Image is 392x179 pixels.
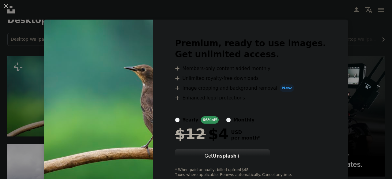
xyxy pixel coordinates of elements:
span: $12 [175,126,205,142]
div: 66% off [201,116,219,124]
div: * When paid annually, billed upfront $48 Taxes where applicable. Renews automatically. Cancel any... [175,168,326,177]
span: USD [231,130,260,135]
strong: Unsplash+ [213,153,240,159]
div: $4 [175,126,228,142]
h2: Premium, ready to use images. Get unlimited access. [175,38,326,60]
li: Image cropping and background removal [175,84,326,92]
div: monthly [233,116,254,124]
button: GetUnsplash+ [175,149,270,163]
div: yearly [182,116,198,124]
li: Enhanced legal protections [175,94,326,102]
span: New [280,84,294,92]
span: per month * [231,135,260,141]
input: yearly66%off [175,117,180,122]
li: Members-only content added monthly [175,65,326,72]
input: monthly [226,117,231,122]
li: Unlimited royalty-free downloads [175,75,326,82]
